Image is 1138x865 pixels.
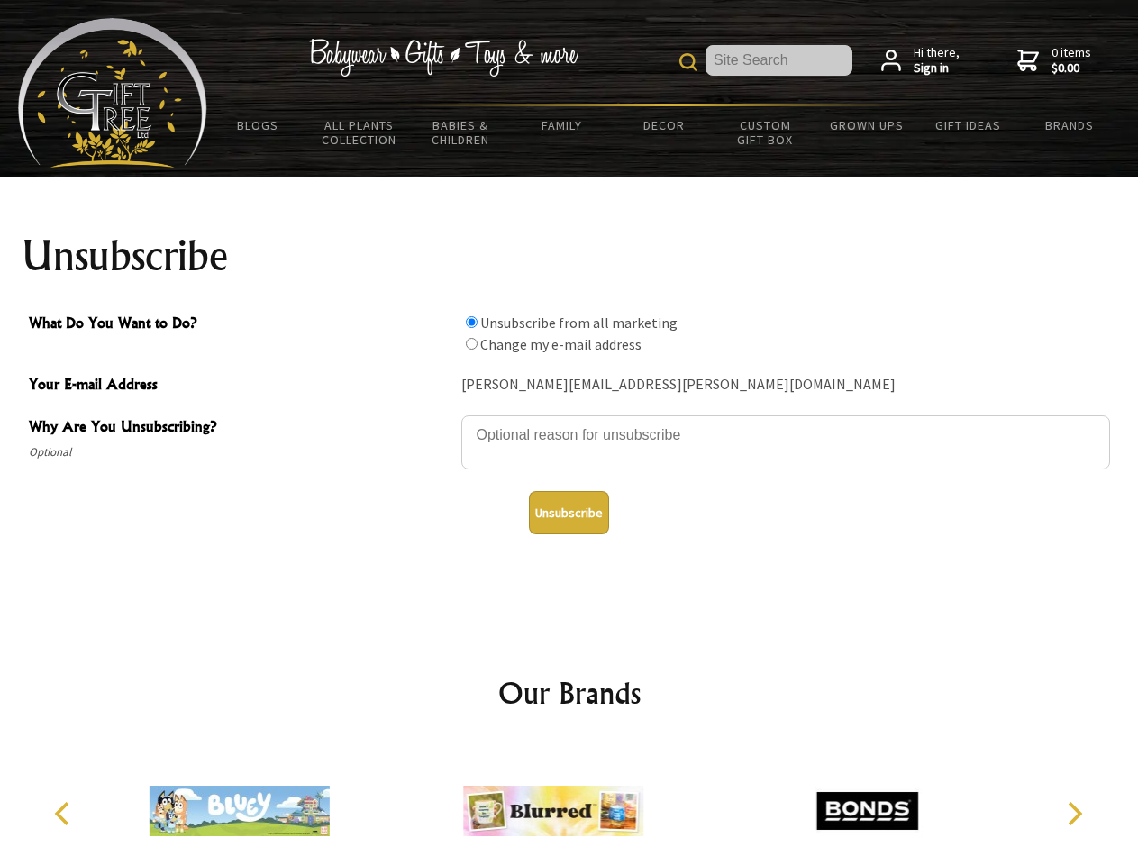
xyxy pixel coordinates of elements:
[706,45,852,76] input: Site Search
[881,45,960,77] a: Hi there,Sign in
[22,234,1117,278] h1: Unsubscribe
[29,312,452,338] span: What Do You Want to Do?
[18,18,207,168] img: Babyware - Gifts - Toys and more...
[29,442,452,463] span: Optional
[917,106,1019,144] a: Gift Ideas
[461,415,1110,469] textarea: Why Are You Unsubscribing?
[36,671,1103,715] h2: Our Brands
[29,373,452,399] span: Your E-mail Address
[480,314,678,332] label: Unsubscribe from all marketing
[1052,60,1091,77] strong: $0.00
[1052,44,1091,77] span: 0 items
[613,106,715,144] a: Decor
[512,106,614,144] a: Family
[461,371,1110,399] div: [PERSON_NAME][EMAIL_ADDRESS][PERSON_NAME][DOMAIN_NAME]
[410,106,512,159] a: Babies & Children
[914,45,960,77] span: Hi there,
[466,316,478,328] input: What Do You Want to Do?
[308,39,578,77] img: Babywear - Gifts - Toys & more
[529,491,609,534] button: Unsubscribe
[914,60,960,77] strong: Sign in
[207,106,309,144] a: BLOGS
[466,338,478,350] input: What Do You Want to Do?
[45,794,85,833] button: Previous
[715,106,816,159] a: Custom Gift Box
[29,415,452,442] span: Why Are You Unsubscribing?
[1019,106,1121,144] a: Brands
[679,53,697,71] img: product search
[1054,794,1094,833] button: Next
[309,106,411,159] a: All Plants Collection
[815,106,917,144] a: Grown Ups
[1017,45,1091,77] a: 0 items$0.00
[480,335,642,353] label: Change my e-mail address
